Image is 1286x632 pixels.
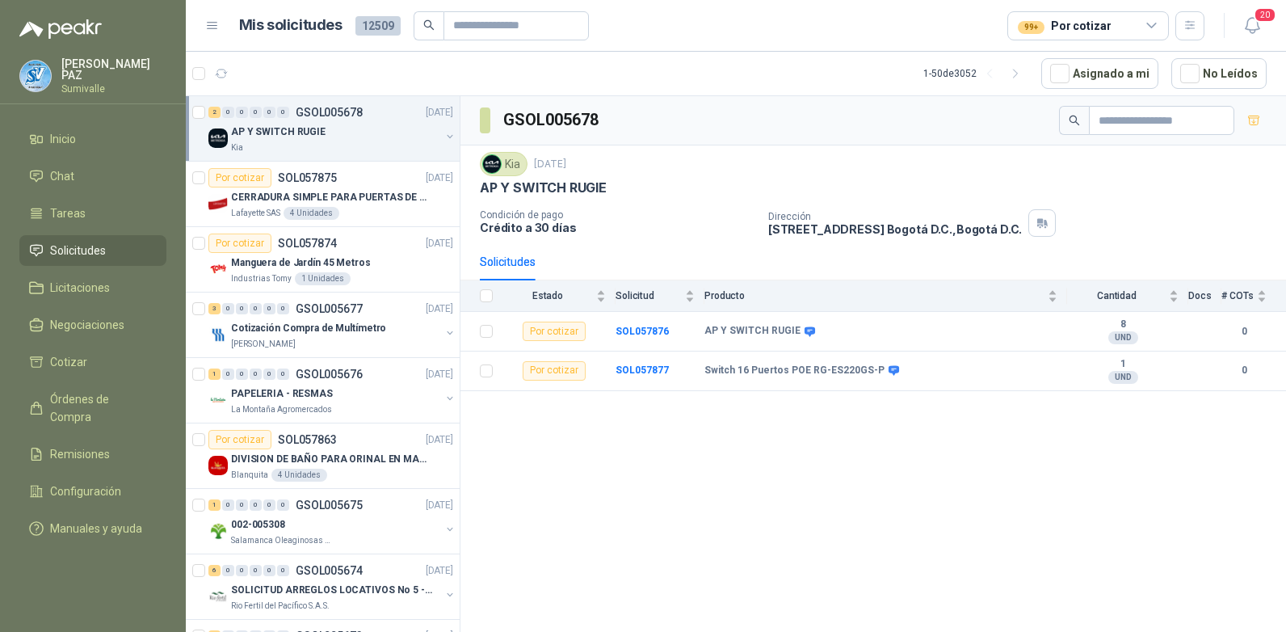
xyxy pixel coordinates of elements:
th: Estado [502,280,616,312]
div: Kia [480,152,527,176]
div: 0 [277,565,289,576]
button: Asignado a mi [1041,58,1158,89]
div: 0 [277,499,289,511]
p: 002-005308 [231,517,285,533]
th: Solicitud [616,280,704,312]
img: Company Logo [208,259,228,279]
div: 0 [222,107,234,118]
div: 0 [250,107,262,118]
p: La Montaña Agromercados [231,403,332,416]
div: Por cotizar [208,234,271,253]
p: GSOL005678 [296,107,363,118]
th: Docs [1188,280,1221,312]
p: [PERSON_NAME] PAZ [61,58,166,81]
div: 4 Unidades [284,207,339,220]
div: 1 [208,369,221,380]
img: Company Logo [208,129,228,148]
p: [DATE] [426,105,453,120]
span: Configuración [50,482,121,500]
b: AP Y SWITCH RUGIE [704,325,801,338]
span: Órdenes de Compra [50,390,151,426]
p: Industrias Tomy [231,272,292,285]
b: 0 [1221,363,1267,378]
p: Crédito a 30 días [480,221,755,234]
span: Solicitud [616,290,682,301]
div: 0 [222,565,234,576]
span: Inicio [50,130,76,148]
a: Configuración [19,476,166,507]
div: 0 [263,369,275,380]
p: AP Y SWITCH RUGIE [480,179,607,196]
span: Licitaciones [50,279,110,297]
button: 20 [1238,11,1267,40]
div: 0 [236,107,248,118]
a: Licitaciones [19,272,166,303]
p: GSOL005675 [296,499,363,511]
span: search [423,19,435,31]
a: 3 0 0 0 0 0 GSOL005677[DATE] Company LogoCotización Compra de Multímetro[PERSON_NAME] [208,299,456,351]
div: 0 [236,369,248,380]
a: Por cotizarSOL057875[DATE] Company LogoCERRADURA SIMPLE PARA PUERTAS DE VIDRIOLafayette SAS4 Unid... [186,162,460,227]
span: Producto [704,290,1044,301]
p: GSOL005676 [296,369,363,380]
div: 1 - 50 de 3052 [923,61,1028,86]
div: 6 [208,565,221,576]
div: 0 [277,303,289,314]
img: Company Logo [20,61,51,91]
div: 0 [222,369,234,380]
div: 0 [263,499,275,511]
p: Dirección [768,211,1022,222]
div: 1 [208,499,221,511]
a: 2 0 0 0 0 0 GSOL005678[DATE] Company LogoAP Y SWITCH RUGIEKia [208,103,456,154]
b: Switch 16 Puertos POE RG-ES220GS-P [704,364,885,377]
span: Tareas [50,204,86,222]
a: SOL057877 [616,364,669,376]
p: SOL057863 [278,434,337,445]
p: [DATE] [426,236,453,251]
div: 0 [250,499,262,511]
p: GSOL005674 [296,565,363,576]
div: 0 [236,303,248,314]
div: 1 Unidades [295,272,351,285]
p: AP Y SWITCH RUGIE [231,124,326,140]
div: 0 [250,565,262,576]
img: Company Logo [208,390,228,410]
b: 8 [1067,318,1179,331]
img: Company Logo [208,521,228,541]
div: 0 [263,303,275,314]
img: Logo peakr [19,19,102,39]
div: Por cotizar [208,168,271,187]
img: Company Logo [483,155,501,173]
img: Company Logo [208,587,228,606]
p: Salamanca Oleaginosas SAS [231,534,333,547]
div: 0 [250,369,262,380]
div: 3 [208,303,221,314]
span: Solicitudes [50,242,106,259]
span: Negociaciones [50,316,124,334]
a: Chat [19,161,166,192]
a: Tareas [19,198,166,229]
span: # COTs [1221,290,1254,301]
p: [DATE] [426,171,453,186]
h1: Mis solicitudes [239,14,343,37]
th: # COTs [1221,280,1286,312]
a: SOL057876 [616,326,669,337]
p: Cotización Compra de Multímetro [231,321,386,336]
p: [DATE] [426,367,453,382]
th: Cantidad [1067,280,1188,312]
p: Lafayette SAS [231,207,280,220]
span: Cotizar [50,353,87,371]
img: Company Logo [208,194,228,213]
p: Sumivalle [61,84,166,94]
a: Remisiones [19,439,166,470]
img: Company Logo [208,325,228,344]
div: 4 Unidades [271,469,327,482]
p: [DATE] [534,157,566,172]
h3: GSOL005678 [503,107,601,133]
div: UND [1108,331,1138,344]
a: Por cotizarSOL057863[DATE] Company LogoDIVISION DE BAÑO PARA ORINAL EN MADERA O PLASTICABlanquita... [186,423,460,489]
a: Órdenes de Compra [19,384,166,432]
p: DIVISION DE BAÑO PARA ORINAL EN MADERA O PLASTICA [231,452,432,467]
span: Manuales y ayuda [50,520,142,537]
